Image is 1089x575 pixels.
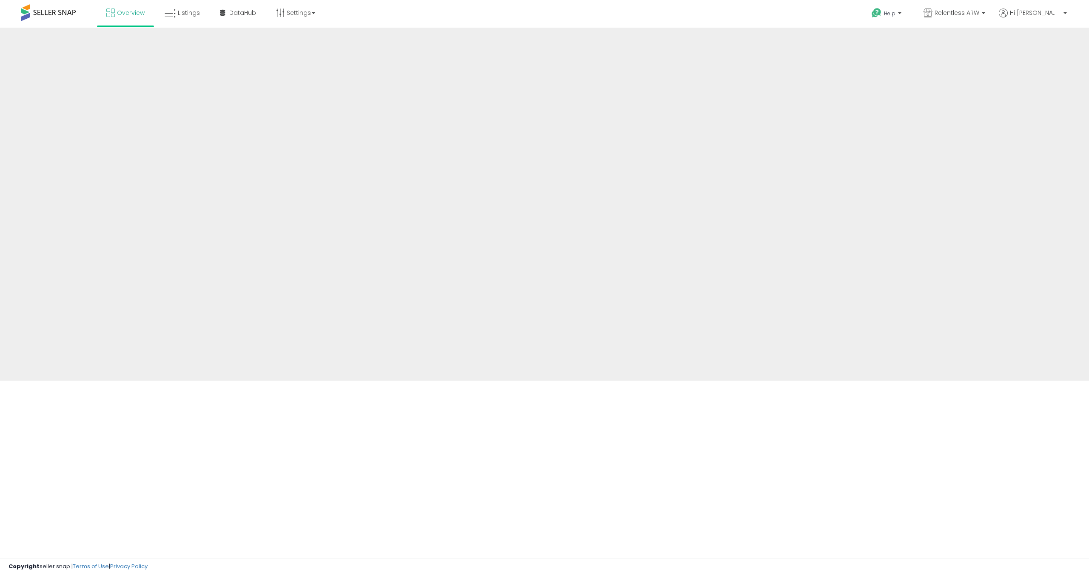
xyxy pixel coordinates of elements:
span: Listings [178,9,200,17]
span: Help [884,10,895,17]
span: Hi [PERSON_NAME] [1010,9,1061,17]
i: Get Help [871,8,882,18]
span: Overview [117,9,145,17]
a: Help [865,1,910,28]
span: Relentless ARW [935,9,979,17]
span: DataHub [229,9,256,17]
a: Hi [PERSON_NAME] [999,9,1067,28]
